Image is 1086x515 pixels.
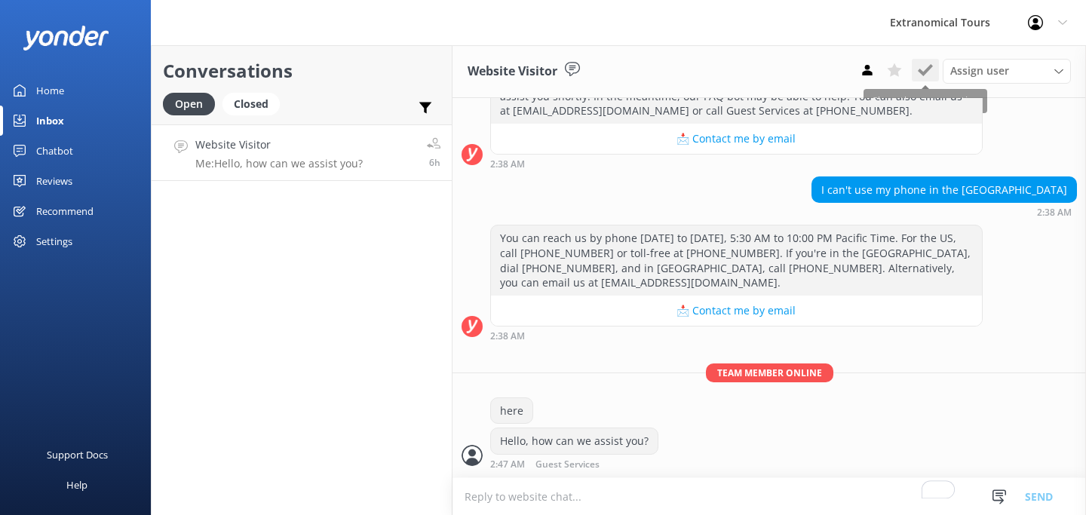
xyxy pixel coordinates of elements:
button: 📩 Contact me by email [491,124,982,154]
a: Website VisitorMe:Hello, how can we assist you?6h [152,124,452,181]
span: Guest Services [535,460,600,470]
div: Help [66,470,87,500]
div: You can reach us by phone [DATE] to [DATE], 5:30 AM to 10:00 PM Pacific Time. For the US, call [P... [491,225,982,295]
h3: Website Visitor [468,62,557,81]
div: Hello, how can we assist you? [491,428,658,454]
div: Assign User [943,59,1071,83]
div: Support Docs [47,440,108,470]
div: I can't use my phone in the [GEOGRAPHIC_DATA] [812,177,1076,203]
a: Open [163,95,222,112]
div: Aug 27 2025 11:38am (UTC -07:00) America/Tijuana [490,330,983,341]
span: Aug 27 2025 11:47am (UTC -07:00) America/Tijuana [429,156,440,169]
div: Home [36,75,64,106]
span: Assign user [950,63,1009,79]
div: Open [163,93,215,115]
div: Aug 27 2025 11:38am (UTC -07:00) America/Tijuana [490,158,983,169]
p: Me: Hello, how can we assist you? [195,157,363,170]
div: Aug 27 2025 11:47am (UTC -07:00) America/Tijuana [490,458,658,470]
strong: 2:38 AM [490,332,525,341]
img: yonder-white-logo.png [23,26,109,51]
strong: 2:47 AM [490,460,525,470]
div: Chatbot [36,136,73,166]
div: Recommend [36,196,94,226]
strong: 2:38 AM [1037,208,1072,217]
div: here [491,398,532,424]
div: Closed [222,93,280,115]
div: Inbox [36,106,64,136]
strong: 2:38 AM [490,160,525,169]
a: Closed [222,95,287,112]
div: Aug 27 2025 11:38am (UTC -07:00) America/Tijuana [811,207,1077,217]
h4: Website Visitor [195,136,363,153]
span: Team member online [706,363,833,382]
div: Reviews [36,166,72,196]
textarea: To enrich screen reader interactions, please activate Accessibility in Grammarly extension settings [452,478,1086,515]
h2: Conversations [163,57,440,85]
div: Settings [36,226,72,256]
button: 📩 Contact me by email [491,296,982,326]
